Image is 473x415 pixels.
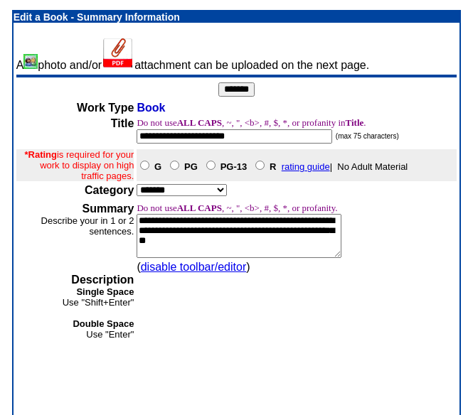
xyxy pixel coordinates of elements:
[282,161,330,172] a: rating guide
[63,286,134,340] font: Use "Shift+Enter" Use "Enter"
[270,161,276,172] b: R
[24,149,134,181] font: is required for your work to display on high traffic pages.
[16,38,457,72] td: A photo and/or attachment can be uploaded on the next page.
[41,215,134,237] font: Describe your in 1 or 2 sentences.
[24,149,57,160] b: *Rating
[137,117,366,128] font: Do not use , ~, ", <b>, #, $, *, or profanity in .
[177,203,222,213] b: ALL CAPS
[77,102,134,114] b: Work Type
[184,161,198,172] b: PG
[346,117,364,128] b: Title
[137,261,457,274] div: ( )
[137,161,408,172] font: | No Adult Material
[137,102,165,114] span: Book
[14,11,460,23] p: Edit a Book - Summary Information
[177,117,222,128] b: ALL CAPS
[141,261,247,273] a: disable toolbar/editor
[102,38,134,69] img: Add Attachment
[137,203,337,213] font: Do not use , ~, ", <b>, #, $, *, or profanity.
[23,54,38,69] img: Add/Remove Photo
[111,117,134,129] b: Title
[220,161,248,172] b: PG-13
[154,161,161,172] b: G
[85,184,134,196] b: Category
[73,318,134,329] b: Double Space
[76,286,134,297] b: Single Space
[336,132,399,140] font: (max 75 characters)
[82,203,134,215] b: Summary
[71,274,134,286] b: Description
